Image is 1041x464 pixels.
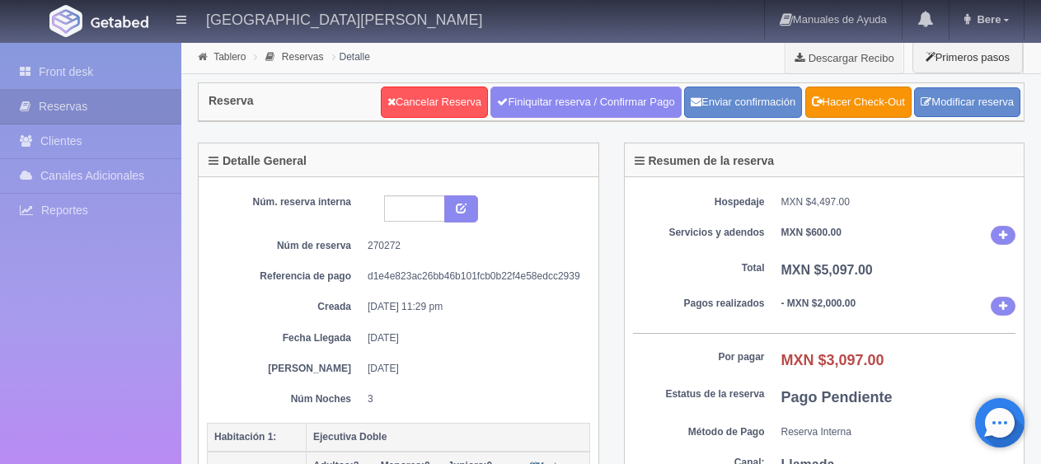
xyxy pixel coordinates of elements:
[206,8,482,29] h4: [GEOGRAPHIC_DATA][PERSON_NAME]
[219,362,351,376] dt: [PERSON_NAME]
[785,41,903,74] a: Descargar Recibo
[781,425,1016,439] dd: Reserva Interna
[633,387,765,401] dt: Estatus de la reserva
[633,226,765,240] dt: Servicios y adendos
[368,239,578,253] dd: 270272
[91,16,148,28] img: Getabed
[368,300,578,314] dd: [DATE] 11:29 pm
[368,331,578,345] dd: [DATE]
[219,331,351,345] dt: Fecha Llegada
[219,392,351,406] dt: Núm Noches
[209,95,254,107] h4: Reserva
[219,239,351,253] dt: Núm de reserva
[219,195,351,209] dt: Núm. reserva interna
[635,155,775,167] h4: Resumen de la reserva
[805,87,912,118] a: Hacer Check-Out
[633,425,765,439] dt: Método de Pago
[368,362,578,376] dd: [DATE]
[633,195,765,209] dt: Hospedaje
[781,298,856,309] b: - MXN $2,000.00
[781,227,842,238] b: MXN $600.00
[368,269,578,284] dd: d1e4e823ac26bb46b101fcb0b22f4e58edcc2939
[781,263,873,277] b: MXN $5,097.00
[213,51,246,63] a: Tablero
[219,269,351,284] dt: Referencia de pago
[282,51,324,63] a: Reservas
[973,13,1001,26] span: Bere
[912,41,1023,73] button: Primeros pasos
[781,195,1016,209] dd: MXN $4,497.00
[914,87,1020,118] a: Modificar reserva
[633,261,765,275] dt: Total
[219,300,351,314] dt: Creada
[307,423,590,452] th: Ejecutiva Doble
[381,87,488,118] a: Cancelar Reserva
[781,389,893,405] b: Pago Pendiente
[328,49,374,64] li: Detalle
[368,392,578,406] dd: 3
[684,87,802,118] button: Enviar confirmación
[633,350,765,364] dt: Por pagar
[781,352,884,368] b: MXN $3,097.00
[49,5,82,37] img: Getabed
[214,431,276,443] b: Habitación 1:
[490,87,681,118] a: Finiquitar reserva / Confirmar Pago
[209,155,307,167] h4: Detalle General
[633,297,765,311] dt: Pagos realizados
